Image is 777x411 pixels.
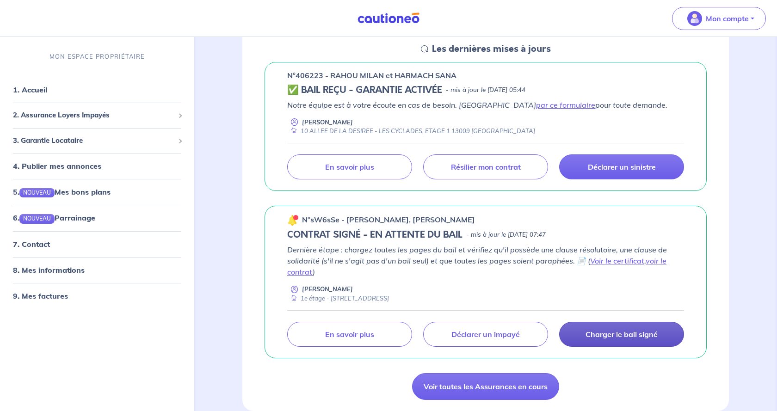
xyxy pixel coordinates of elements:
[13,85,47,94] a: 1. Accueil
[287,215,298,226] img: 🔔
[13,213,95,222] a: 6.NOUVEAUParrainage
[13,161,101,171] a: 4. Publier mes annonces
[4,183,191,201] div: 5.NOUVEAUMes bons plans
[287,294,389,303] div: 1e étage - [STREET_ADDRESS]
[586,330,658,339] p: Charger le bail signé
[287,99,684,110] p: Notre équipe est à votre écoute en cas de besoin. [GEOGRAPHIC_DATA] pour toute demande.
[287,244,684,277] p: Dernière étape : chargez toutes les pages du bail et vérifiez qu'il possède une clause résolutoir...
[706,13,749,24] p: Mon compte
[4,157,191,175] div: 4. Publier mes annonces
[466,230,546,239] p: - mis à jour le [DATE] 07:47
[287,70,456,81] p: n°406223 - RAHOU MILAN et HARMACH SANA
[588,162,656,172] p: Déclarer un sinistre
[446,86,525,95] p: - mis à jour le [DATE] 05:44
[687,11,702,26] img: illu_account_valid_menu.svg
[13,291,68,300] a: 9. Mes factures
[302,118,353,127] p: [PERSON_NAME]
[354,12,423,24] img: Cautioneo
[49,52,145,61] p: MON ESPACE PROPRIÉTAIRE
[451,330,520,339] p: Déclarer un impayé
[13,265,85,274] a: 8. Mes informations
[4,234,191,253] div: 7. Contact
[423,322,548,347] a: Déclarer un impayé
[287,229,684,240] div: state: CONTRACT-SIGNED, Context: NEW,CHOOSE-CERTIFICATE,COLOCATION,LESSOR-DOCUMENTS
[536,100,595,110] a: par ce formulaire
[287,85,442,96] h5: ✅ BAIL REÇU - GARANTIE ACTIVÉE
[325,330,374,339] p: En savoir plus
[4,260,191,279] div: 8. Mes informations
[287,127,535,135] div: 10 ALLEE DE LA DESIREE - LES CYCLADES, ETAGE 1 13009 [GEOGRAPHIC_DATA]
[287,154,412,179] a: En savoir plus
[432,43,551,55] h5: Les dernières mises à jours
[4,209,191,227] div: 6.NOUVEAUParrainage
[13,110,174,121] span: 2. Assurance Loyers Impayés
[302,285,353,294] p: [PERSON_NAME]
[4,132,191,150] div: 3. Garantie Locataire
[451,162,521,172] p: Résilier mon contrat
[4,80,191,99] div: 1. Accueil
[325,162,374,172] p: En savoir plus
[590,256,644,265] a: Voir le certificat
[287,85,684,96] div: state: CONTRACT-VALIDATED, Context: ,MAYBE-CERTIFICATE,,LESSOR-DOCUMENTS,IS-ODEALIM
[287,229,462,240] h5: CONTRAT SIGNÉ - EN ATTENTE DU BAIL
[302,214,475,225] p: n°sW6sSe - [PERSON_NAME], [PERSON_NAME]
[559,322,684,347] a: Charger le bail signé
[13,187,111,196] a: 5.NOUVEAUMes bons plans
[559,154,684,179] a: Déclarer un sinistre
[4,286,191,305] div: 9. Mes factures
[287,322,412,347] a: En savoir plus
[412,373,559,400] a: Voir toutes les Assurances en cours
[423,154,548,179] a: Résilier mon contrat
[13,135,174,146] span: 3. Garantie Locataire
[13,239,50,248] a: 7. Contact
[4,106,191,124] div: 2. Assurance Loyers Impayés
[672,7,766,30] button: illu_account_valid_menu.svgMon compte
